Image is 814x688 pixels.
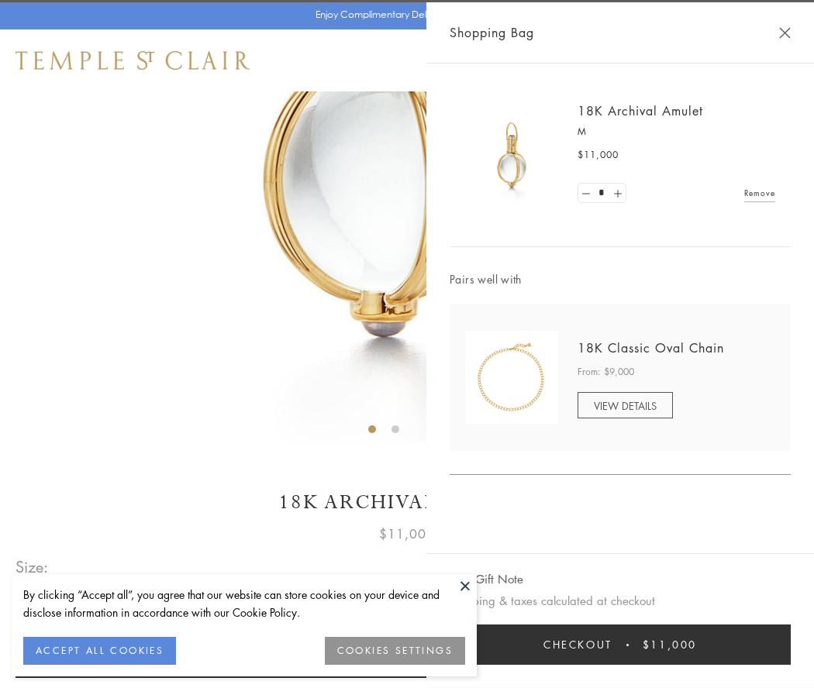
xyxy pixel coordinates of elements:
[316,7,492,22] p: Enjoy Complimentary Delivery & Returns
[23,637,176,665] button: ACCEPT ALL COOKIES
[578,147,619,163] span: $11,000
[450,569,523,589] button: Add Gift Note
[578,364,634,380] span: From: $9,000
[379,524,435,544] span: $11,000
[450,624,791,665] button: Checkout $11,000
[578,124,775,139] p: M
[16,51,250,70] img: Temple St. Clair
[609,184,625,203] a: Set quantity to 2
[450,591,791,611] p: Shipping & taxes calculated at checkout
[578,184,594,203] a: Set quantity to 0
[779,27,791,39] button: Close Shopping Bag
[643,636,697,653] span: $11,000
[325,637,465,665] button: COOKIES SETTINGS
[23,586,465,621] div: By clicking “Accept all”, you agree that our website can store cookies on your device and disclos...
[744,184,775,201] a: Remove
[578,102,703,119] a: 18K Archival Amulet
[465,331,558,424] img: N88865-OV18
[450,270,791,288] span: Pairs well with
[16,489,798,516] h1: 18K Archival Amulet
[594,398,657,413] span: VIEW DETAILS
[465,108,558,201] img: 18K Archival Amulet
[450,22,534,43] span: Shopping Bag
[578,392,673,418] a: VIEW DETAILS
[578,339,724,356] a: 18K Classic Oval Chain
[16,554,50,580] span: Size:
[543,636,612,653] span: Checkout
